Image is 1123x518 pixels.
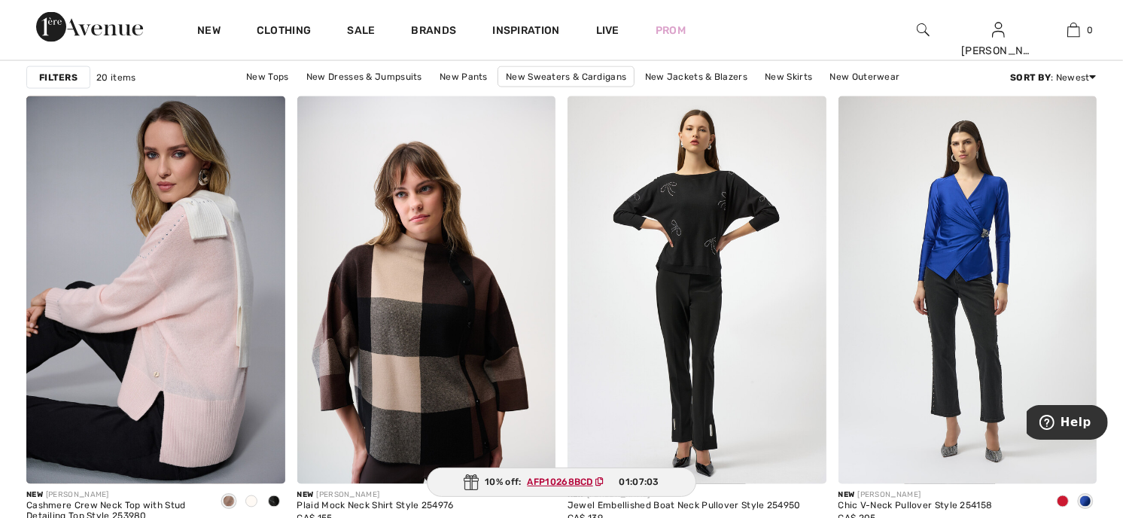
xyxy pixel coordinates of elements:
span: New [838,491,855,500]
span: 20 items [96,71,135,84]
div: Rose [218,490,240,515]
ins: AFP10268BCD [528,477,593,487]
div: Plaid Mock Neck Shirt Style 254976 [297,501,454,512]
div: Chic V-Neck Pullover Style 254158 [838,501,993,512]
a: Brands [412,24,457,40]
div: [PERSON_NAME] [26,490,205,501]
span: 01:07:03 [619,475,659,489]
img: My Bag [1067,21,1080,39]
a: New Pants [432,67,495,87]
a: Sale [347,24,375,40]
span: 0 [1088,23,1094,37]
a: New Tops [239,67,296,87]
a: New [197,24,221,40]
span: Inspiration [492,24,559,40]
a: New Sweaters & Cardigans [498,66,635,87]
div: 10% off: [427,468,696,497]
a: New Dresses & Jumpsuits [299,67,430,87]
img: My Info [992,21,1005,39]
div: Cabernet/black [1051,490,1074,515]
a: New Outerwear [823,67,908,87]
img: search the website [917,21,930,39]
img: Cashmere Crew Neck Top with Stud Detailing Top Style 253980. Black [26,96,285,484]
a: Sign In [992,23,1005,37]
a: New Skirts [757,67,820,87]
strong: Filters [39,71,78,84]
strong: Sort By [1010,72,1051,83]
div: Royal Sapphire 163 [1074,490,1097,515]
div: Black [263,490,285,515]
a: Prom [656,23,686,38]
a: New Jackets & Blazers [638,67,755,87]
img: Plaid Mock Neck Shirt Style 254976. Mocha/black [297,96,556,484]
img: Chic V-Neck Pullover Style 254158. Cabernet/black [838,96,1097,484]
div: : Newest [1010,71,1097,84]
a: 0 [1036,21,1110,39]
a: Clothing [257,24,311,40]
img: 1ère Avenue [36,12,143,42]
div: Jewel Embellished Boat Neck Pullover Style 254950 [568,501,801,512]
img: Gift.svg [464,474,479,490]
div: [PERSON_NAME] [961,43,1035,59]
div: [PERSON_NAME] [838,490,993,501]
div: Vanilla 30 [240,490,263,515]
span: New [26,491,43,500]
div: [PERSON_NAME] [297,490,454,501]
span: New [297,491,314,500]
img: Jewel Embellished Boat Neck Pullover Style 254950. Black [568,96,826,484]
a: Live [596,23,619,38]
iframe: Opens a widget where you can find more information [1027,405,1108,443]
